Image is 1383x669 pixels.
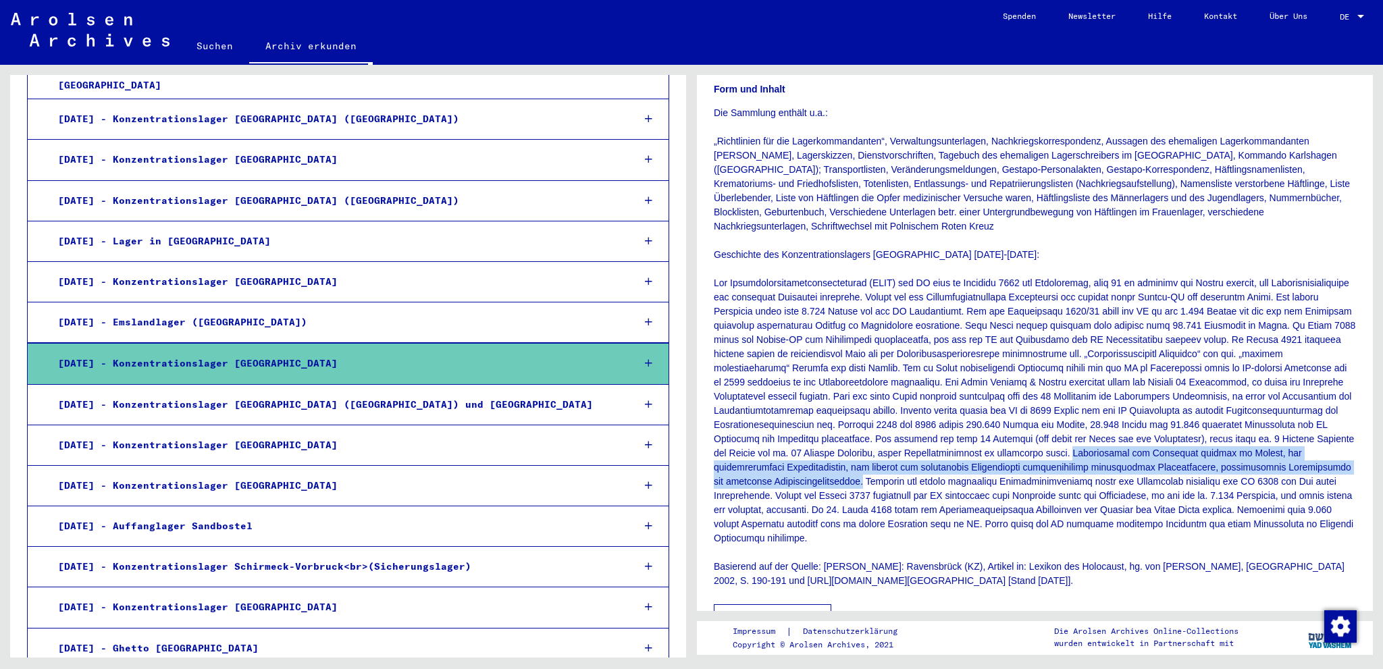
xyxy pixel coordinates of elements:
div: [DATE] - Konzentrationslager [GEOGRAPHIC_DATA] [48,350,623,377]
div: [DATE] - Konzentrationslager Schirmeck-Vorbruck<br>(Sicherungslager) [48,554,623,580]
img: yv_logo.png [1305,620,1356,654]
img: Arolsen_neg.svg [11,13,169,47]
p: Die Arolsen Archives Online-Collections [1054,625,1238,637]
img: Zustimmung ändern [1324,610,1357,643]
div: | [733,624,914,639]
div: [DATE] - Konzentrationslager [GEOGRAPHIC_DATA] [48,146,623,173]
div: [DATE] - Auffanglager Sandbostel [48,513,623,539]
div: [DATE] - Konzentrationslager [GEOGRAPHIC_DATA] [48,473,623,499]
a: Archiv erkunden [249,30,373,65]
p: Copyright © Arolsen Archives, 2021 [733,639,914,651]
div: [DATE] - Konzentrationslager [GEOGRAPHIC_DATA] ([GEOGRAPHIC_DATA]) [48,106,623,132]
div: [DATE] - Konzentrationslager [GEOGRAPHIC_DATA] [48,594,623,620]
p: Die Sammlung enthält u.a.: „Richtlinien für die Lagerkommandanten“, Verwaltungsunterlagen, Nachkr... [714,106,1356,588]
p: wurden entwickelt in Partnerschaft mit [1054,637,1238,649]
button: Zeige alle Metadaten [714,604,831,630]
a: Impressum [733,624,786,639]
span: DE [1340,12,1355,22]
div: [DATE] - Emslandlager ([GEOGRAPHIC_DATA]) [48,309,623,336]
a: Suchen [180,30,249,62]
b: Form und Inhalt [714,84,785,95]
div: [DATE] - Lager in [GEOGRAPHIC_DATA] [48,228,623,255]
div: [DATE] - Ghetto [GEOGRAPHIC_DATA] [48,635,623,662]
div: [DATE] - Konzentrationslager [GEOGRAPHIC_DATA] ([GEOGRAPHIC_DATA]) [48,188,623,214]
div: [DATE] - Konzentrationslager [GEOGRAPHIC_DATA] ([GEOGRAPHIC_DATA]) und [GEOGRAPHIC_DATA] [48,392,623,418]
div: [DATE] - Konzentrationslager [GEOGRAPHIC_DATA] [48,432,623,458]
div: [DATE] - Konzentrationslager [GEOGRAPHIC_DATA] [48,269,623,295]
a: Datenschutzerklärung [792,624,914,639]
